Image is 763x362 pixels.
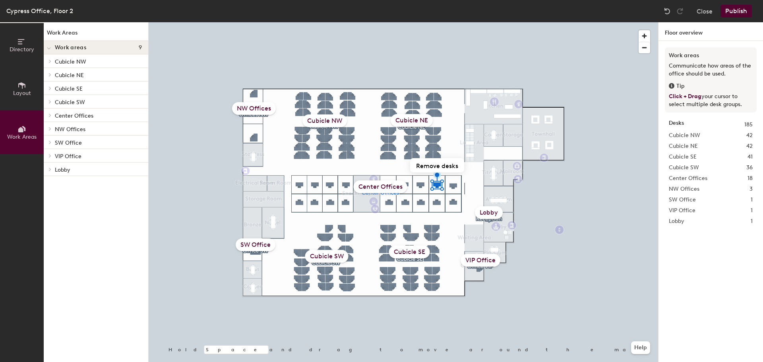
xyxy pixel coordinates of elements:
[669,131,700,140] span: Cubicle NW
[305,250,349,263] div: Cubicle SW
[302,114,347,127] div: Cubicle NW
[658,22,763,41] h1: Floor overview
[748,153,753,161] span: 41
[7,134,37,140] span: Work Areas
[55,164,142,174] p: Lobby
[749,185,753,194] span: 3
[669,217,684,226] span: Lobby
[748,174,753,183] span: 18
[669,153,697,161] span: Cubicle SE
[669,82,753,91] div: Tip
[669,163,699,172] span: Cubicle SW
[669,185,699,194] span: NW Offices
[751,206,753,215] span: 1
[475,206,503,219] div: Lobby
[389,246,430,258] div: Cubicle SE
[236,238,275,251] div: SW Office
[669,142,698,151] span: Cubicle NE
[669,93,701,100] span: Click + Drag
[44,29,148,41] h1: Work Areas
[6,6,73,16] div: Cypress Office, Floor 2
[746,163,753,172] span: 36
[410,158,464,172] button: Remove desks
[55,151,142,161] p: VIP Office
[744,120,753,129] span: 185
[746,131,753,140] span: 42
[354,180,407,193] div: Center Offices
[55,124,142,134] p: NW Offices
[669,196,696,204] span: SW Office
[631,341,650,354] button: Help
[751,217,753,226] span: 1
[55,97,142,107] p: Cubicle SW
[697,5,713,17] button: Close
[676,7,684,15] img: Redo
[55,83,142,93] p: Cubicle SE
[55,110,142,120] p: Center Offices
[669,51,753,60] h3: Work areas
[751,196,753,204] span: 1
[232,102,276,115] div: NW Offices
[461,254,500,267] div: VIP Office
[720,5,752,17] button: Publish
[669,93,753,108] p: your cursor to select multiple desk groups.
[10,46,34,53] span: Directory
[391,114,433,127] div: Cubicle NE
[13,90,31,97] span: Layout
[669,174,707,183] span: Center Offices
[746,142,753,151] span: 42
[55,56,142,66] p: Cubicle NW
[669,62,753,78] p: Communicate how areas of the office should be used.
[55,45,86,51] span: Work areas
[139,45,142,51] span: 9
[669,206,695,215] span: VIP Office
[663,7,671,15] img: Undo
[55,70,142,80] p: Cubicle NE
[55,137,142,147] p: SW Office
[669,120,684,129] strong: Desks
